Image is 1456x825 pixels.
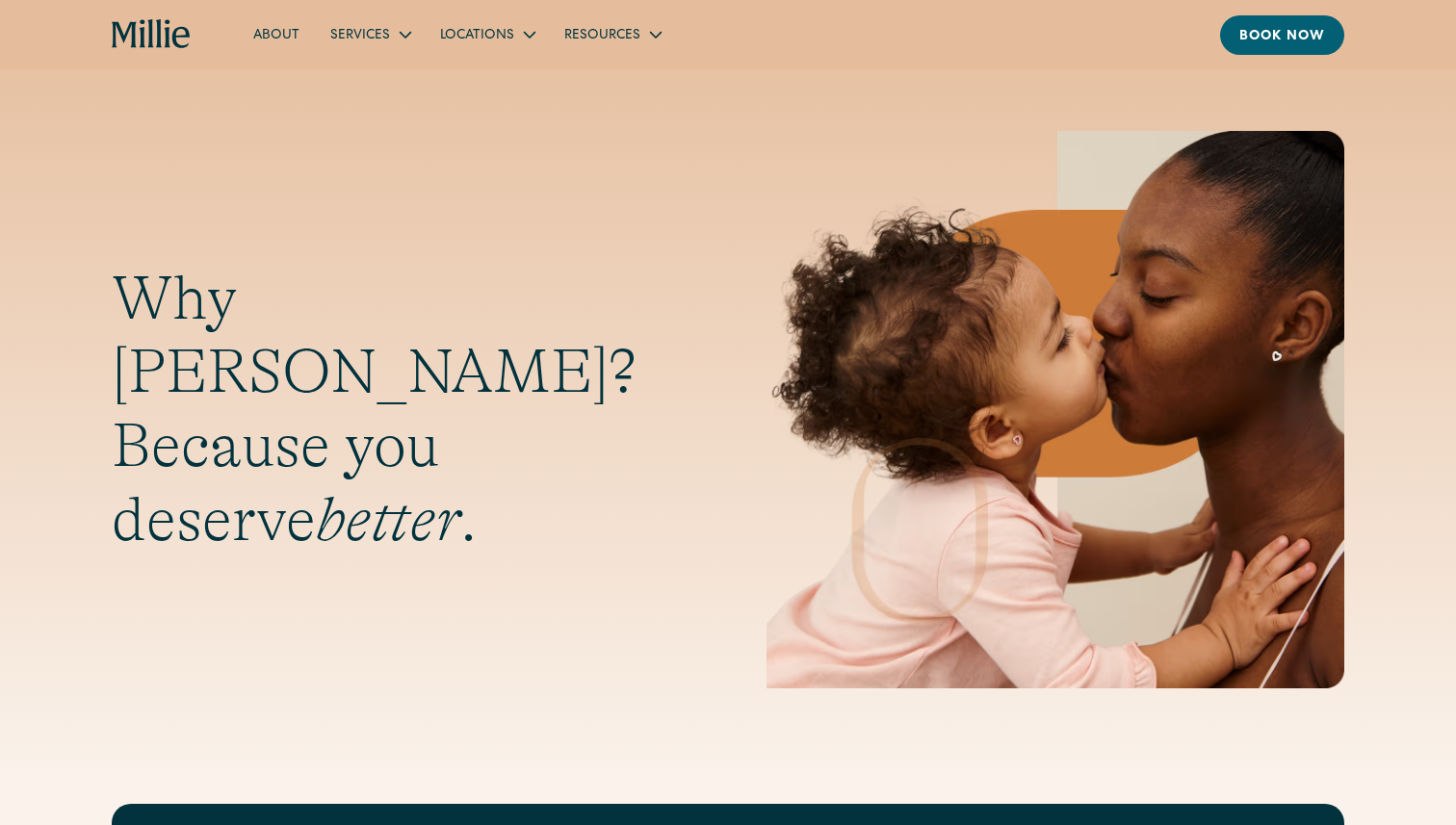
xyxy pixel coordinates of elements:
div: Book now [1239,27,1325,47]
a: About [238,18,315,50]
a: Book now [1220,15,1344,55]
div: Resources [549,18,675,50]
div: Resources [564,26,640,46]
div: Locations [440,26,514,46]
div: Locations [425,18,549,50]
div: Services [330,26,390,46]
em: better [316,485,460,554]
h1: Why [PERSON_NAME]? Because you deserve . [112,262,689,557]
div: Services [315,18,425,50]
a: home [112,19,192,50]
img: Mother and baby sharing a kiss, highlighting the emotional bond and nurturing care at the heart o... [767,131,1344,688]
